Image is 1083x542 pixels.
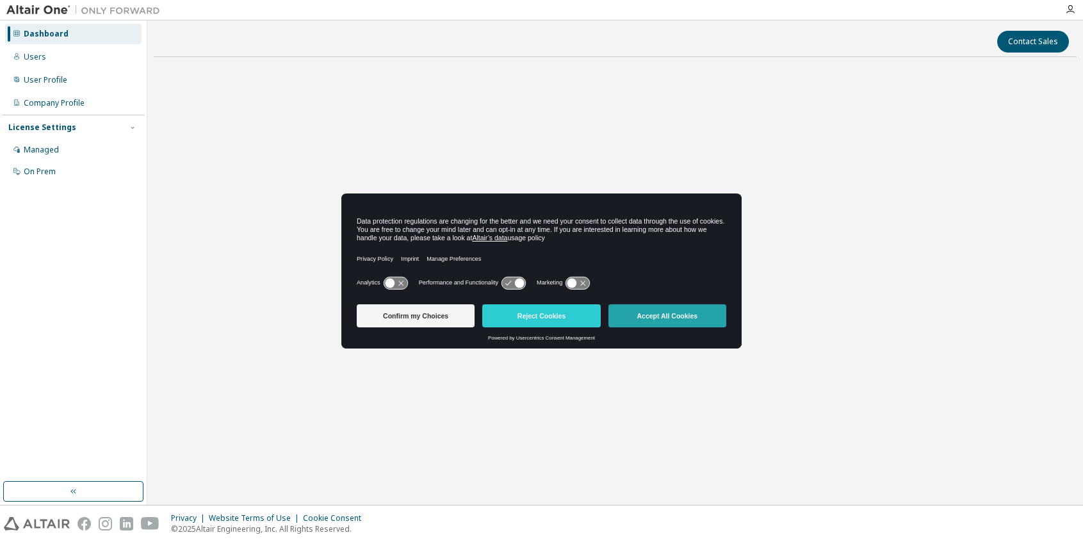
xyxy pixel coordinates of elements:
[997,31,1069,53] button: Contact Sales
[171,523,369,534] p: © 2025 Altair Engineering, Inc. All Rights Reserved.
[24,167,56,177] div: On Prem
[99,517,112,530] img: instagram.svg
[171,513,209,523] div: Privacy
[77,517,91,530] img: facebook.svg
[4,517,70,530] img: altair_logo.svg
[141,517,159,530] img: youtube.svg
[120,517,133,530] img: linkedin.svg
[24,52,46,62] div: Users
[24,145,59,155] div: Managed
[24,75,67,85] div: User Profile
[24,98,85,108] div: Company Profile
[24,29,69,39] div: Dashboard
[303,513,369,523] div: Cookie Consent
[209,513,303,523] div: Website Terms of Use
[6,4,167,17] img: Altair One
[8,122,76,133] div: License Settings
